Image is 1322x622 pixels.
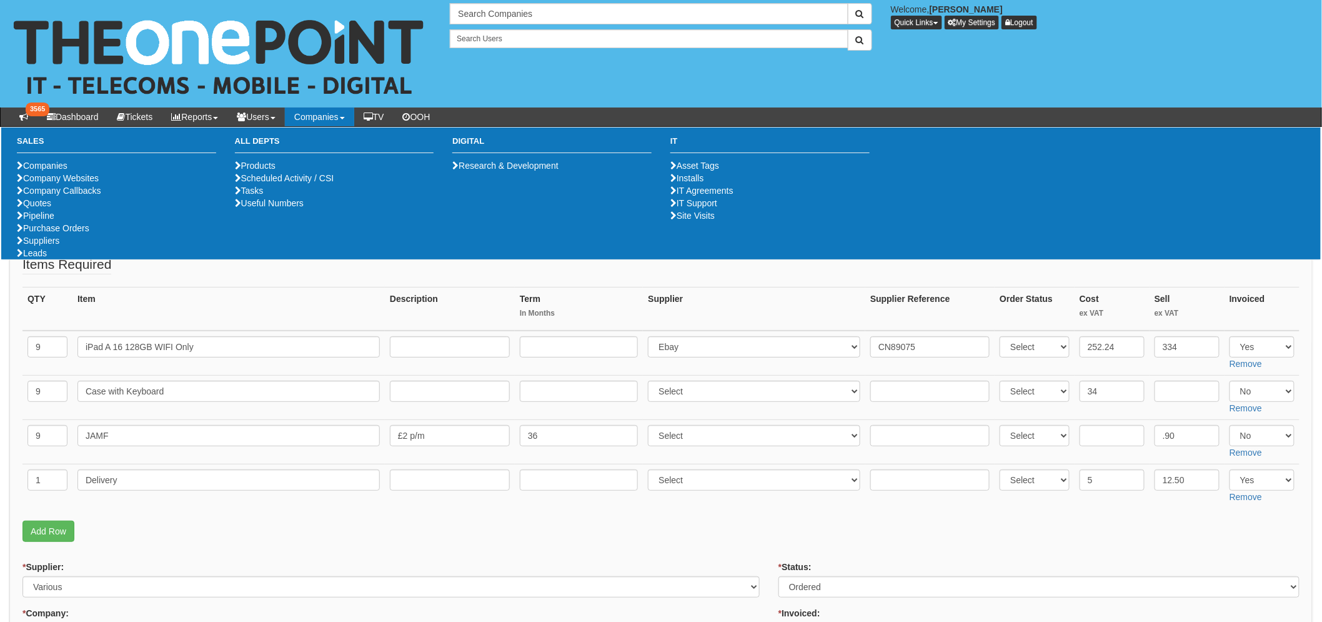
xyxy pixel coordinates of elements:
a: Site Visits [670,211,715,221]
label: Invoiced: [778,607,820,619]
a: Add Row [22,521,74,542]
a: Quotes [17,198,51,208]
a: Suppliers [17,236,59,246]
a: My Settings [945,16,1000,29]
a: OOH [394,108,440,126]
a: TV [354,108,394,126]
th: Term [515,287,643,331]
a: Tickets [108,108,162,126]
a: Reports [162,108,227,126]
th: Supplier Reference [865,287,995,331]
label: Supplier: [22,561,64,573]
a: Purchase Orders [17,223,89,233]
input: Search Companies [450,3,848,24]
a: IT Agreements [670,186,733,196]
a: IT Support [670,198,717,208]
a: Asset Tags [670,161,719,171]
th: Supplier [643,287,865,331]
a: Remove [1230,448,1262,458]
a: Companies [285,108,354,126]
a: Logout [1001,16,1037,29]
a: Pipeline [17,211,54,221]
a: Remove [1230,492,1262,502]
a: Remove [1230,359,1262,369]
a: Dashboard [37,108,108,126]
label: Company: [22,607,69,619]
a: Research & Development [452,161,559,171]
th: QTY [22,287,72,331]
th: Invoiced [1225,287,1300,331]
b: [PERSON_NAME] [930,4,1003,14]
a: Useful Numbers [235,198,304,208]
th: Order Status [995,287,1075,331]
div: Welcome, [882,3,1322,29]
a: Remove [1230,403,1262,413]
a: Leads [17,248,47,258]
span: 3565 [26,103,49,116]
th: Item [72,287,385,331]
h3: All Depts [235,137,434,153]
button: Quick Links [891,16,942,29]
a: Products [235,161,276,171]
h3: Sales [17,137,216,153]
a: Users [227,108,285,126]
h3: Digital [452,137,652,153]
th: Description [385,287,515,331]
a: Companies [17,161,67,171]
label: Status: [778,561,812,573]
small: ex VAT [1155,308,1220,319]
a: Company Callbacks [17,186,101,196]
th: Sell [1150,287,1225,331]
input: Search Users [450,29,848,48]
a: Scheduled Activity / CSI [235,173,334,183]
a: Company Websites [17,173,99,183]
a: Tasks [235,186,264,196]
a: Installs [670,173,704,183]
small: ex VAT [1080,308,1145,319]
legend: Items Required [22,255,111,274]
small: In Months [520,308,638,319]
th: Cost [1075,287,1150,331]
h3: IT [670,137,870,153]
